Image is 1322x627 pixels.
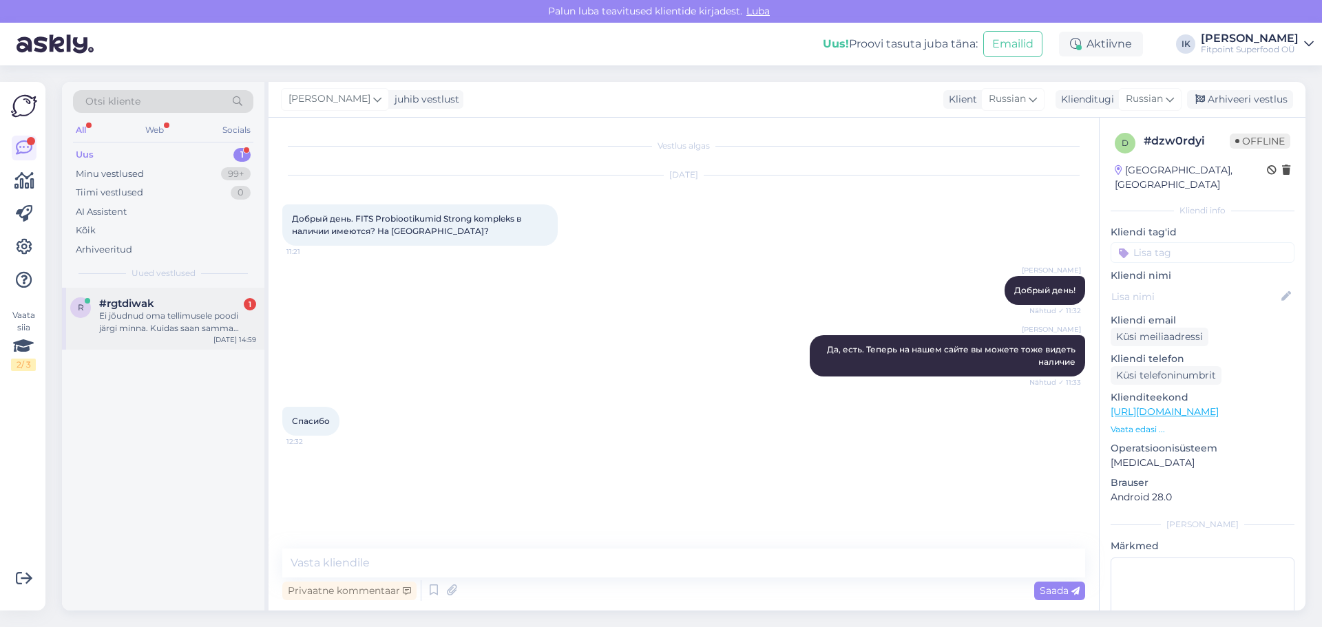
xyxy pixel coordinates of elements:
[1022,324,1081,334] span: [PERSON_NAME]
[1115,163,1267,192] div: [GEOGRAPHIC_DATA], [GEOGRAPHIC_DATA]
[132,267,196,279] span: Uued vestlused
[1111,242,1294,263] input: Lisa tag
[389,92,459,107] div: juhib vestlust
[989,92,1026,107] span: Russian
[288,92,370,107] span: [PERSON_NAME]
[1201,33,1299,44] div: [PERSON_NAME]
[1111,490,1294,504] p: Android 28.0
[983,31,1042,57] button: Emailid
[78,302,84,312] span: r
[231,186,251,200] div: 0
[1122,138,1129,148] span: d
[1059,32,1143,56] div: Aktiivne
[76,205,127,219] div: AI Assistent
[1111,352,1294,366] p: Kliendi telefon
[1144,133,1230,149] div: # dzw0rdyi
[823,36,978,52] div: Proovi tasuta juba täna:
[73,121,89,139] div: All
[1201,44,1299,55] div: Fitpoint Superfood OÜ
[143,121,167,139] div: Web
[213,334,256,345] div: [DATE] 14:59
[1126,92,1163,107] span: Russian
[1040,584,1080,597] span: Saada
[11,93,37,119] img: Askly Logo
[1029,377,1081,387] span: Nähtud ✓ 11:33
[742,5,774,17] span: Luba
[1201,33,1314,55] a: [PERSON_NAME]Fitpoint Superfood OÜ
[1111,539,1294,553] p: Märkmed
[11,359,36,371] div: 2 / 3
[1111,405,1219,418] a: [URL][DOMAIN_NAME]
[1111,289,1279,304] input: Lisa nimi
[1111,268,1294,283] p: Kliendi nimi
[292,213,523,236] span: Добрый день. FITS Probiootikumid Strong kompleks в наличии имеются? На [GEOGRAPHIC_DATA]?
[1176,34,1195,54] div: IK
[76,224,96,237] div: Kõik
[1111,225,1294,240] p: Kliendi tag'id
[827,344,1078,367] span: Да, есть. Теперь на нашем сайте вы можете тоже видеть наличие
[282,169,1085,181] div: [DATE]
[1230,134,1290,149] span: Offline
[76,186,143,200] div: Tiimi vestlused
[1111,518,1294,531] div: [PERSON_NAME]
[1111,366,1221,385] div: Küsi telefoninumbrit
[1111,423,1294,436] p: Vaata edasi ...
[1056,92,1114,107] div: Klienditugi
[1111,328,1208,346] div: Küsi meiliaadressi
[292,416,330,426] span: Спасибо
[76,167,144,181] div: Minu vestlused
[1029,306,1081,316] span: Nähtud ✓ 11:32
[221,167,251,181] div: 99+
[1111,456,1294,470] p: [MEDICAL_DATA]
[76,148,94,162] div: Uus
[11,309,36,371] div: Vaata siia
[244,298,256,310] div: 1
[1014,285,1076,295] span: Добрый день!
[99,310,256,334] div: Ei jõudnud oma tellimusele poodi järgi minna. Kuidas saan samma poodi selle uuesti tellida? telli...
[1111,476,1294,490] p: Brauser
[823,37,849,50] b: Uus!
[99,297,154,310] span: #rgtdiwak
[1111,390,1294,405] p: Klienditeekond
[85,94,140,109] span: Otsi kliente
[76,243,132,257] div: Arhiveeritud
[1111,441,1294,456] p: Operatsioonisüsteem
[1022,265,1081,275] span: [PERSON_NAME]
[1111,204,1294,217] div: Kliendi info
[233,148,251,162] div: 1
[220,121,253,139] div: Socials
[943,92,977,107] div: Klient
[1111,313,1294,328] p: Kliendi email
[282,140,1085,152] div: Vestlus algas
[286,246,338,257] span: 11:21
[1187,90,1293,109] div: Arhiveeri vestlus
[286,436,338,447] span: 12:32
[282,582,417,600] div: Privaatne kommentaar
